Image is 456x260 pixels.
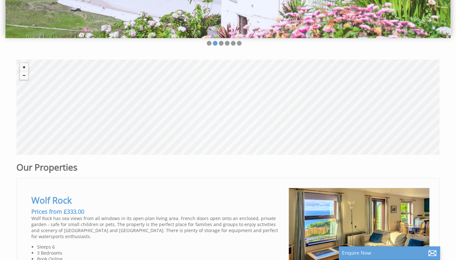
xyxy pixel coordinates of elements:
li: Sleeps 6 [37,244,283,250]
p: Enquire Now [342,250,437,256]
a: Wolf Rock [31,194,72,206]
h3: Prices from £333.00 [31,208,283,215]
button: Zoom in [20,63,28,71]
p: Wolf Rock has sea views from all windows in its open-plan living area. French doors open onto an ... [31,215,283,239]
h1: Our Properties [16,161,291,173]
li: 3 Bedrooms [37,250,283,256]
canvas: Map [16,60,440,155]
button: Zoom out [20,71,28,80]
